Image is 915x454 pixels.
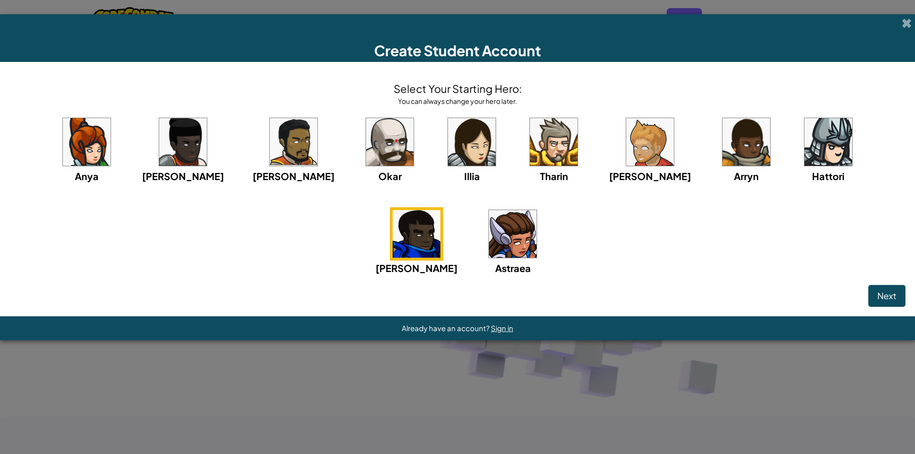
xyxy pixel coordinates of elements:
[495,262,531,274] span: Astraea
[159,118,207,166] img: portrait.png
[464,170,480,182] span: Illia
[374,41,541,60] span: Create Student Account
[722,118,770,166] img: portrait.png
[75,170,99,182] span: Anya
[868,285,905,307] button: Next
[378,170,402,182] span: Okar
[393,210,440,258] img: portrait.png
[253,170,335,182] span: [PERSON_NAME]
[626,118,674,166] img: portrait.png
[812,170,844,182] span: Hattori
[734,170,759,182] span: Arryn
[540,170,568,182] span: Tharin
[63,118,111,166] img: portrait.png
[142,170,224,182] span: [PERSON_NAME]
[489,210,537,258] img: portrait.png
[448,118,496,166] img: portrait.png
[376,262,457,274] span: [PERSON_NAME]
[270,118,317,166] img: portrait.png
[394,96,522,106] div: You can always change your hero later.
[366,118,414,166] img: portrait.png
[877,290,896,301] span: Next
[394,81,522,96] h4: Select Your Starting Hero:
[609,170,691,182] span: [PERSON_NAME]
[804,118,852,166] img: portrait.png
[491,323,513,333] a: Sign in
[402,323,491,333] span: Already have an account?
[530,118,578,166] img: portrait.png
